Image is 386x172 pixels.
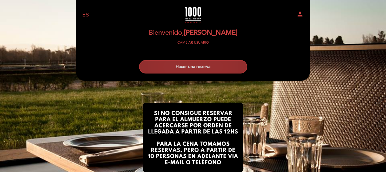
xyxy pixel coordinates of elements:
[149,29,238,37] h2: Bienvenido,
[155,7,231,23] a: 1000 [PERSON_NAME] Negra
[296,10,304,18] i: person
[296,10,304,20] button: person
[184,29,238,37] span: [PERSON_NAME]
[139,60,247,73] button: Hacer una reserva
[176,40,211,45] button: Cambiar usuario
